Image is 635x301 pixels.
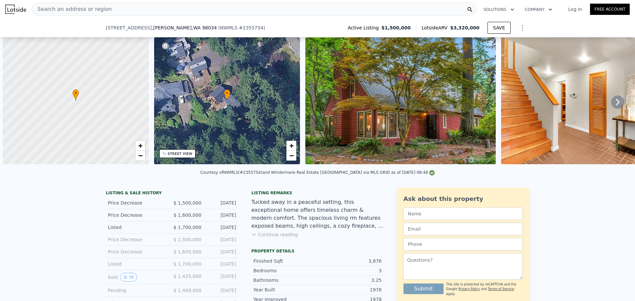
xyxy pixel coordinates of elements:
input: Phone [403,238,523,250]
div: STREET VIEW [168,151,192,156]
span: $3,320,000 [450,25,480,30]
div: Property details [251,248,384,254]
img: Lotside [5,5,26,14]
div: ( ) [218,24,265,31]
div: Listed [108,261,167,267]
button: Show Options [516,21,529,34]
img: NWMLS Logo [429,170,435,175]
span: , WA 98034 [192,25,217,30]
span: + [289,141,294,150]
div: 3 [317,267,382,274]
div: [DATE] [207,261,236,267]
button: Company [520,4,558,16]
img: Sale: 149611772 Parcel: 98117656 [305,37,496,164]
div: • [72,89,79,101]
a: Terms of Service [488,287,514,291]
a: Zoom in [135,141,145,151]
button: Submit [403,283,444,294]
span: − [138,151,142,160]
div: Tucked away in a peaceful setting, this exceptional home offers timeless charm & modern comfort. ... [251,198,384,230]
div: Price Decrease [108,248,167,255]
span: , [PERSON_NAME] [152,24,217,31]
div: Listed [108,224,167,231]
span: # 2355754 [239,25,263,30]
button: SAVE [487,22,511,34]
div: Price Decrease [108,236,167,243]
div: This site is protected by reCAPTCHA and the Google and apply. [446,282,523,296]
div: • [224,89,231,101]
div: [DATE] [207,248,236,255]
div: Finished Sqft [253,258,317,264]
span: Lotside ARV [422,24,450,31]
div: 3,876 [317,258,382,264]
div: Pending [108,287,167,294]
div: Price Decrease [108,200,167,206]
span: $ 1,500,000 [173,237,201,242]
span: [STREET_ADDRESS] [106,24,152,31]
div: 3.25 [317,277,382,283]
div: [DATE] [207,287,236,294]
div: Ask about this property [403,194,523,204]
a: Zoom out [135,151,145,161]
a: Free Account [590,4,630,15]
div: [DATE] [207,200,236,206]
a: Zoom in [286,141,296,151]
div: Year Built [253,286,317,293]
span: $ 1,700,000 [173,261,201,267]
button: Solutions [478,4,520,16]
span: $ 1,600,000 [173,249,201,254]
a: Zoom out [286,151,296,161]
span: + [138,141,142,150]
div: Courtesy of NWMLS (#2355754) and Windermere Real Estate [GEOGRAPHIC_DATA] via MLS GRID as of [DAT... [200,170,435,175]
div: Listing remarks [251,190,384,196]
div: [DATE] [207,236,236,243]
div: Bathrooms [253,277,317,283]
a: Privacy Policy [458,287,480,291]
button: Continue reading [251,231,298,238]
a: Log In [560,6,590,13]
span: $ 1,500,000 [173,200,201,206]
span: $ 1,425,000 [173,274,201,279]
div: LISTING & SALE HISTORY [106,190,238,197]
div: 1978 [317,286,382,293]
button: View historical data [120,273,137,282]
span: Search an address or region [32,5,112,13]
span: $ 1,499,000 [173,288,201,293]
div: Price Decrease [108,212,167,218]
span: $1,500,000 [381,24,411,31]
div: Bedrooms [253,267,317,274]
span: • [72,90,79,96]
div: [DATE] [207,224,236,231]
input: Email [403,223,523,235]
span: • [224,90,231,96]
div: [DATE] [207,273,236,282]
div: [DATE] [207,212,236,218]
span: $ 1,700,000 [173,225,201,230]
span: Active Listing [348,24,381,31]
span: $ 1,600,000 [173,212,201,218]
input: Name [403,207,523,220]
span: NWMLS [220,25,237,30]
div: Sold [108,273,167,282]
span: − [289,151,294,160]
